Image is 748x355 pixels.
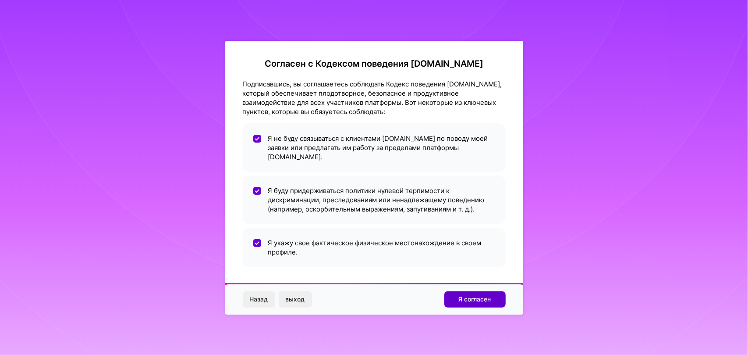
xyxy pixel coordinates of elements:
[243,291,275,307] button: Назад
[265,58,483,69] font: Согласен с Кодексом поведения [DOMAIN_NAME]
[250,295,268,303] font: Назад
[268,134,488,161] font: Я не буду связываться с клиентами [DOMAIN_NAME] по поводу моей заявки или предлагать им работу за...
[279,291,312,307] button: выход
[444,291,506,307] button: Я согласен
[243,80,502,116] font: Подписавшись, вы соглашаетесь соблюдать Кодекс поведения [DOMAIN_NAME], который обеспечивает плод...
[268,239,482,256] font: Я укажу свое фактическое физическое местонахождение в своем профиле.
[268,186,485,213] font: Я буду придерживаться политики нулевой терпимости к дискриминации, преследованиям или ненадлежаще...
[286,295,305,303] font: выход
[459,295,491,303] font: Я согласен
